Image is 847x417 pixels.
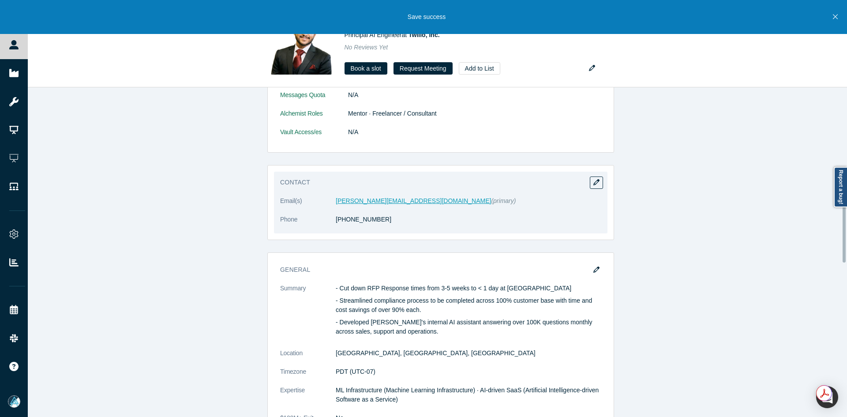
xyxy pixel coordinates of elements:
dt: Vault Access/es [280,128,348,146]
dd: N/A [348,128,601,137]
h3: General [280,265,589,274]
span: (primary) [491,197,516,204]
dd: [GEOGRAPHIC_DATA], [GEOGRAPHIC_DATA], [GEOGRAPHIC_DATA] [336,349,601,358]
dt: Email(s) [280,196,336,215]
dd: PDT (UTC-07) [336,367,601,376]
dt: Phone [280,215,336,233]
p: - Streamlined compliance process to be completed across 100% customer base with time and cost sav... [336,296,601,315]
a: Twilio, Inc. [409,31,440,38]
a: [PHONE_NUMBER] [336,216,391,223]
dd: Mentor · Freelancer / Consultant [348,109,601,118]
span: ML Infrastructure (Machine Learning Infrastructure) · AI-driven SaaS (Artificial Intelligence-dri... [336,387,599,403]
a: [PERSON_NAME][EMAIL_ADDRESS][DOMAIN_NAME] [336,197,491,204]
h3: Contact [280,178,589,187]
img: Mia Scott's Account [8,395,20,408]
dd: N/A [348,90,601,100]
img: Pruthvi Shetty's Profile Image [270,13,332,75]
dt: Summary [280,284,336,349]
p: - Cut down RFP Response times from 3-5 weeks to < 1 day at [GEOGRAPHIC_DATA] [336,284,601,293]
span: No Reviews Yet [345,44,388,51]
span: Principal AI Engineer at [345,31,440,38]
dt: Expertise [280,386,336,413]
p: Save success [408,12,446,22]
dt: Location [280,349,336,367]
a: Book a slot [345,62,387,75]
p: - Developed [PERSON_NAME]'s internal AI assistant answering over 100K questions monthly across sa... [336,318,601,336]
button: Add to List [459,62,500,75]
dt: Alchemist Roles [280,109,348,128]
dt: Messages Quota [280,90,348,109]
a: Report a bug! [834,167,847,207]
button: Request Meeting [394,62,453,75]
dt: Timezone [280,367,336,386]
